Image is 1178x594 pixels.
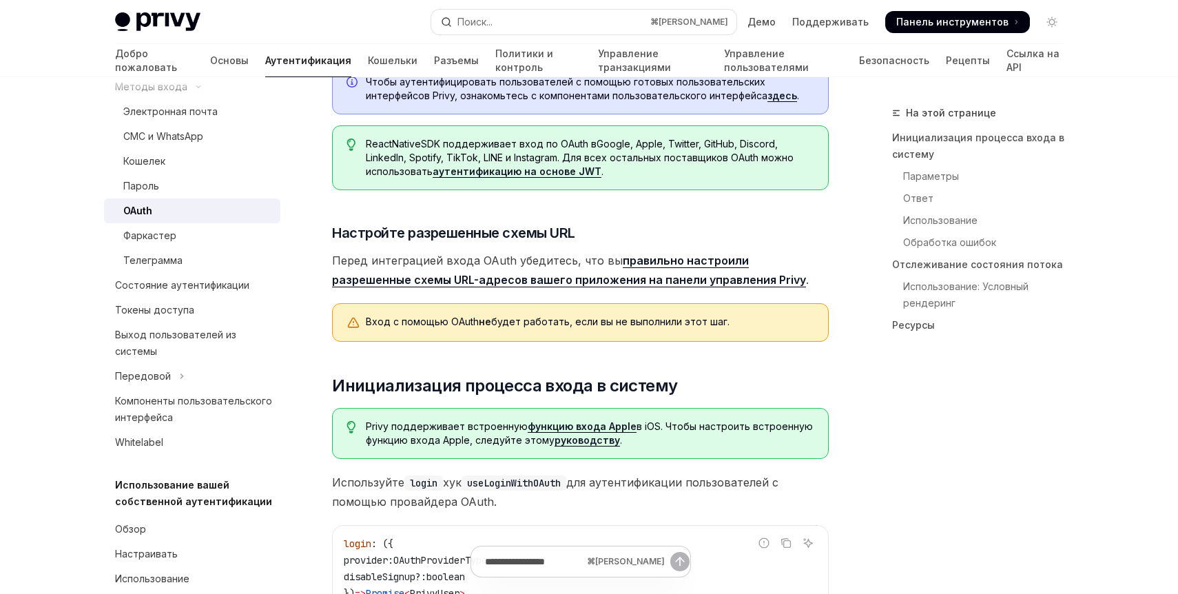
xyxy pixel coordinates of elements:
a: Использование [104,566,280,591]
font: . Для всех остальных поставщиков OAuth можно использовать [366,152,794,177]
a: Аутентификация [265,44,351,77]
a: Кошельки [368,44,417,77]
a: Whitelabel [104,430,280,455]
font: Управление пользователями [724,48,809,73]
font: Кошелек [123,155,165,167]
font: Ответ [903,192,933,204]
button: Открытый поиск [431,10,736,34]
a: Токены доступа [104,298,280,322]
code: useLoginWithOAuth [462,475,566,491]
a: Основы [210,44,249,77]
a: Рецепты [946,44,990,77]
font: Разъемы [434,54,479,66]
a: Фаркастер [104,223,280,248]
font: Отслеживание состояния потока [892,258,1063,270]
a: Телеграмма [104,248,280,273]
a: Обзор [104,517,280,542]
a: функцию входа Apple [528,420,637,433]
font: Параметры [903,170,959,182]
a: Использование [892,209,1074,232]
a: Управление пользователями [724,44,843,77]
font: На этой странице [906,107,996,119]
font: не [479,316,491,327]
font: Обзор [115,523,146,535]
font: Поиск... [457,16,493,28]
a: Поддерживать [792,15,869,29]
font: будет работать, если вы не выполнили этот шаг. [491,316,730,327]
button: Отправить сообщение [670,552,690,571]
font: здесь [767,90,797,101]
a: Безопасность [859,44,929,77]
svg: Информация [347,76,360,90]
font: Безопасность [859,54,929,66]
font: Панель инструментов [896,16,1009,28]
a: СМС и WhatsApp [104,124,280,149]
font: Ссылка на API [1006,48,1060,73]
a: Обработка ошибок [892,232,1074,254]
font: . [620,434,622,446]
a: Управление транзакциями [598,44,707,77]
a: Состояние аутентификации [104,273,280,298]
svg: Кончик [347,139,356,151]
font: Политики и контроль [495,48,553,73]
font: Настройте разрешенные схемы URL [332,225,575,241]
a: Использование: Условный рендеринг [892,276,1074,314]
code: login [404,475,443,491]
a: Ресурсы [892,314,1074,336]
font: Фаркастер [123,229,176,241]
font: Демо [747,16,776,28]
font: Передовой [115,370,171,382]
a: Электронная почта [104,99,280,124]
font: Компоненты пользовательского интерфейса [115,395,272,423]
a: Кошелек [104,149,280,174]
font: OAuth [123,205,152,216]
font: Электронная почта [123,105,218,117]
font: Использование [115,573,189,584]
font: Вход с помощью OAuth [366,316,479,327]
font: Использование вашей собственной аутентификации [115,479,272,507]
input: Задайте вопрос... [485,546,581,577]
a: OAuth [104,198,280,223]
font: СМС и WhatsApp [123,130,203,142]
font: Whitelabel [115,436,163,448]
font: Добро пожаловать [115,48,177,73]
a: руководству [555,434,620,447]
a: здесь [767,90,797,102]
svg: Кончик [347,421,356,433]
font: Настраивать [115,548,178,560]
a: Выход пользователей из системы [104,322,280,364]
font: Пароль [123,180,159,192]
font: Перед интеграцией входа OAuth убедитесь, что вы [332,254,623,267]
font: Инициализация процесса входа в систему [332,376,677,396]
button: Скопировать содержимое из блока кода [777,534,795,552]
a: Пароль [104,174,280,198]
font: React [366,138,392,150]
font: Кошельки [368,54,417,66]
font: Использование [903,214,978,226]
a: Панель инструментов [885,11,1030,33]
a: Отслеживание состояния потока [892,254,1074,276]
button: Включить темный режим [1041,11,1063,33]
font: . [797,90,799,101]
a: аутентификацию на основе JWT [433,165,601,178]
font: SDK поддерживает вход по OAuth в [421,138,597,150]
a: Параметры [892,165,1074,187]
a: Добро пожаловать [115,44,194,77]
a: Инициализация процесса входа в систему [892,127,1074,165]
font: руководству [555,434,620,446]
font: Используйте [332,475,404,489]
font: функцию входа Apple [528,420,637,432]
font: Обработка ошибок [903,236,996,248]
font: Рецепты [946,54,990,66]
font: Аутентификация [265,54,351,66]
font: Телеграмма [123,254,183,266]
font: Ресурсы [892,319,935,331]
font: Инициализация процесса входа в систему [892,132,1064,160]
svg: Предупреждение [347,316,360,330]
font: Выход пользователей из системы [115,329,236,357]
font: . [601,165,603,177]
font: [PERSON_NAME] [659,17,728,27]
font: хук [443,475,462,489]
font: . [806,273,809,287]
a: Ответ [892,187,1074,209]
